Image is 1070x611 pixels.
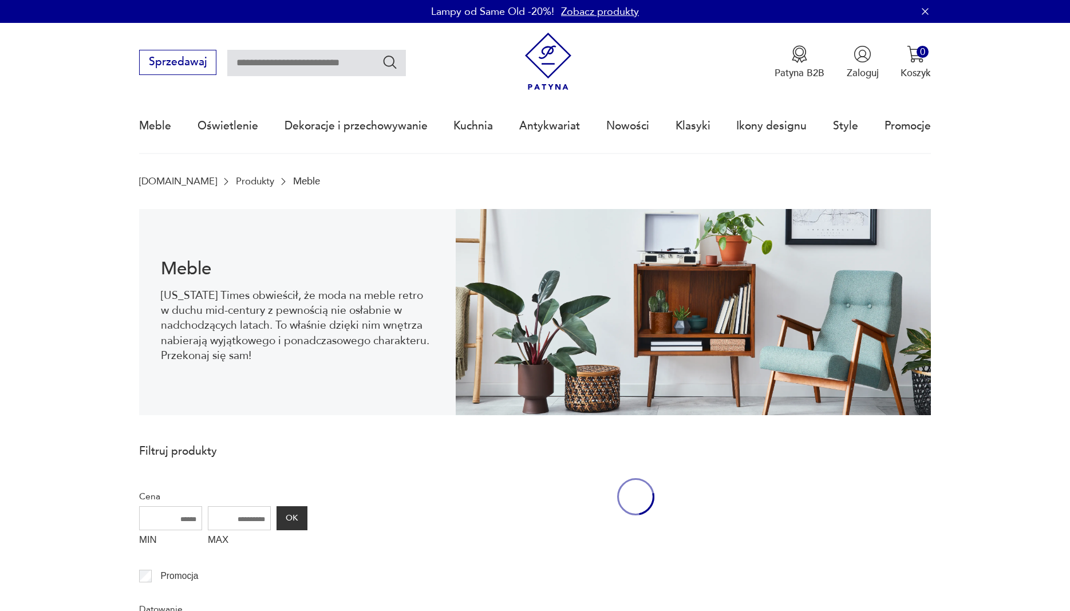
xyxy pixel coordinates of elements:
[833,100,858,152] a: Style
[775,45,824,80] button: Patyna B2B
[160,569,198,584] p: Promocja
[208,530,271,552] label: MAX
[139,489,307,504] p: Cena
[775,45,824,80] a: Ikona medaluPatyna B2B
[277,506,307,530] button: OK
[847,66,879,80] p: Zaloguj
[139,176,217,187] a: [DOMAIN_NAME]
[901,66,931,80] p: Koszyk
[561,5,639,19] a: Zobacz produkty
[775,66,824,80] p: Patyna B2B
[791,45,808,63] img: Ikona medalu
[431,5,554,19] p: Lampy od Same Old -20%!
[161,261,433,277] h1: Meble
[236,176,274,187] a: Produkty
[885,100,931,152] a: Promocje
[139,58,216,68] a: Sprzedawaj
[453,100,493,152] a: Kuchnia
[198,100,258,152] a: Oświetlenie
[382,54,398,70] button: Szukaj
[736,100,807,152] a: Ikony designu
[847,45,879,80] button: Zaloguj
[519,33,577,90] img: Patyna - sklep z meblami i dekoracjami vintage
[293,176,320,187] p: Meble
[285,100,428,152] a: Dekoracje i przechowywanie
[139,444,307,459] p: Filtruj produkty
[907,45,925,63] img: Ikona koszyka
[139,100,171,152] a: Meble
[854,45,871,63] img: Ikonka użytkownika
[519,100,580,152] a: Antykwariat
[456,209,931,415] img: Meble
[139,530,202,552] label: MIN
[139,50,216,75] button: Sprzedawaj
[917,46,929,58] div: 0
[676,100,710,152] a: Klasyki
[901,45,931,80] button: 0Koszyk
[617,437,654,557] div: oval-loading
[161,288,433,364] p: [US_STATE] Times obwieścił, że moda na meble retro w duchu mid-century z pewnością nie osłabnie w...
[606,100,649,152] a: Nowości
